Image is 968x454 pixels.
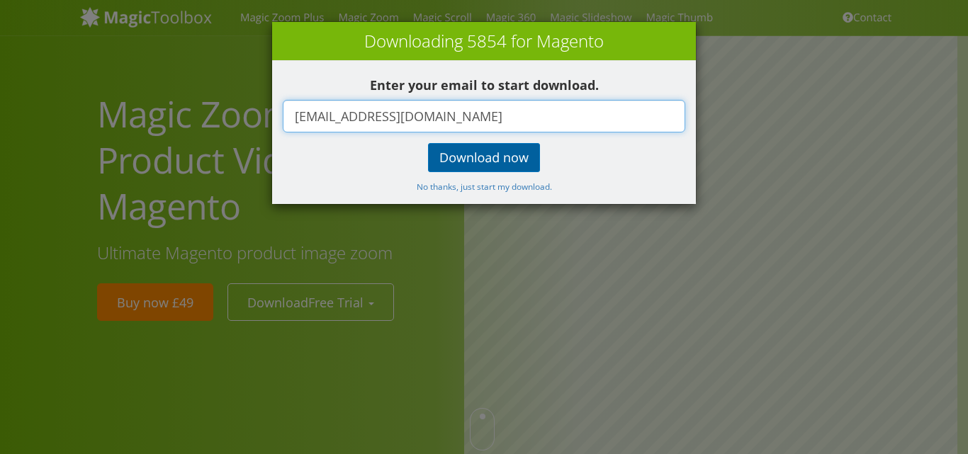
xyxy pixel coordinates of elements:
[279,29,689,53] h3: Downloading 5854 for Magento
[417,181,552,192] small: No thanks, just start my download.
[439,149,529,166] big: Download now
[428,143,540,172] a: Download now
[417,179,552,193] a: No thanks, just start my download.
[283,100,685,132] input: Your email
[370,76,599,93] b: Enter your email to start download.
